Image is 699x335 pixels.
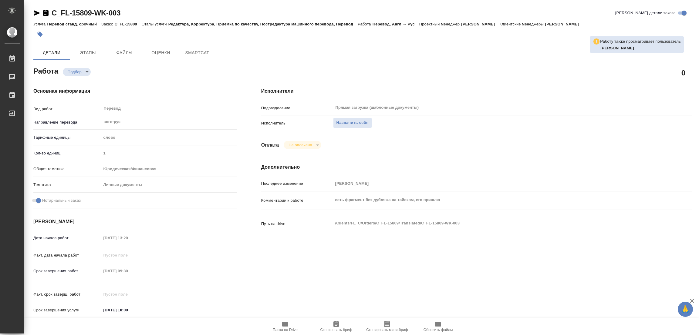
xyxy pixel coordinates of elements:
[33,150,101,156] p: Кол-во единиц
[33,65,58,76] h2: Работа
[63,68,91,76] div: Подбор
[261,221,333,227] p: Путь на drive
[33,268,101,274] p: Срок завершения работ
[33,106,101,112] p: Вид работ
[284,141,321,149] div: Подбор
[168,22,358,26] p: Редактура, Корректура, Приёмка по качеству, Постредактура машинного перевода, Перевод
[33,28,47,41] button: Добавить тэг
[101,290,154,299] input: Пустое поле
[101,251,154,260] input: Пустое поле
[101,22,114,26] p: Заказ:
[358,22,373,26] p: Работа
[499,22,545,26] p: Клиентские менеджеры
[33,218,237,225] h4: [PERSON_NAME]
[33,134,101,141] p: Тарифные единицы
[413,318,464,335] button: Обновить файлы
[333,195,657,205] textarea: есть фрагмент без дубляжа на тайском, его пришлю
[73,49,103,57] span: Этапы
[261,88,692,95] h4: Исполнители
[33,182,101,188] p: Тематика
[600,38,681,45] p: Работу также просматривает пользователь
[373,22,419,26] p: Перевод, Англ → Рус
[333,179,657,188] input: Пустое поле
[33,119,101,125] p: Направление перевода
[33,252,101,258] p: Факт. дата начала работ
[424,328,453,332] span: Обновить файлы
[333,218,657,228] textarea: /Clients/FL_C/Orders/C_FL-15809/Translated/C_FL-15809-WK-003
[366,328,408,332] span: Скопировать мини-бриф
[261,164,692,171] h4: Дополнительно
[362,318,413,335] button: Скопировать мини-бриф
[320,328,352,332] span: Скопировать бриф
[33,88,237,95] h4: Основная информация
[261,197,333,204] p: Комментарий к работе
[101,267,154,275] input: Пустое поле
[600,45,681,51] p: Любицкая Ольга
[101,306,154,314] input: ✎ Введи что-нибудь
[101,164,237,174] div: Юридическая/Финансовая
[311,318,362,335] button: Скопировать бриф
[33,235,101,241] p: Дата начала работ
[101,234,154,242] input: Пустое поле
[261,181,333,187] p: Последнее изменение
[42,197,81,204] span: Нотариальный заказ
[419,22,461,26] p: Проектный менеджер
[261,105,333,111] p: Подразделение
[42,9,49,17] button: Скопировать ссылку
[678,302,693,317] button: 🙏
[33,9,41,17] button: Скопировать ссылку для ЯМессенджера
[146,49,175,57] span: Оценки
[33,307,101,313] p: Срок завершения услуги
[680,303,691,316] span: 🙏
[333,118,372,128] button: Назначить себя
[261,120,333,126] p: Исполнитель
[101,132,237,143] div: слово
[336,119,369,126] span: Назначить себя
[681,68,685,78] h2: 0
[101,149,237,158] input: Пустое поле
[287,142,314,148] button: Не оплачена
[52,9,120,17] a: C_FL-15809-WK-003
[260,318,311,335] button: Папка на Drive
[66,69,83,75] button: Подбор
[33,22,47,26] p: Услуга
[115,22,142,26] p: C_FL-15809
[101,180,237,190] div: Личные документы
[37,49,66,57] span: Детали
[273,328,298,332] span: Папка на Drive
[142,22,168,26] p: Этапы услуги
[33,291,101,297] p: Факт. срок заверш. работ
[261,141,279,149] h4: Оплата
[461,22,499,26] p: [PERSON_NAME]
[615,10,676,16] span: [PERSON_NAME] детали заказа
[33,166,101,172] p: Общая тематика
[110,49,139,57] span: Файлы
[545,22,583,26] p: [PERSON_NAME]
[183,49,212,57] span: SmartCat
[47,22,101,26] p: Перевод станд. срочный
